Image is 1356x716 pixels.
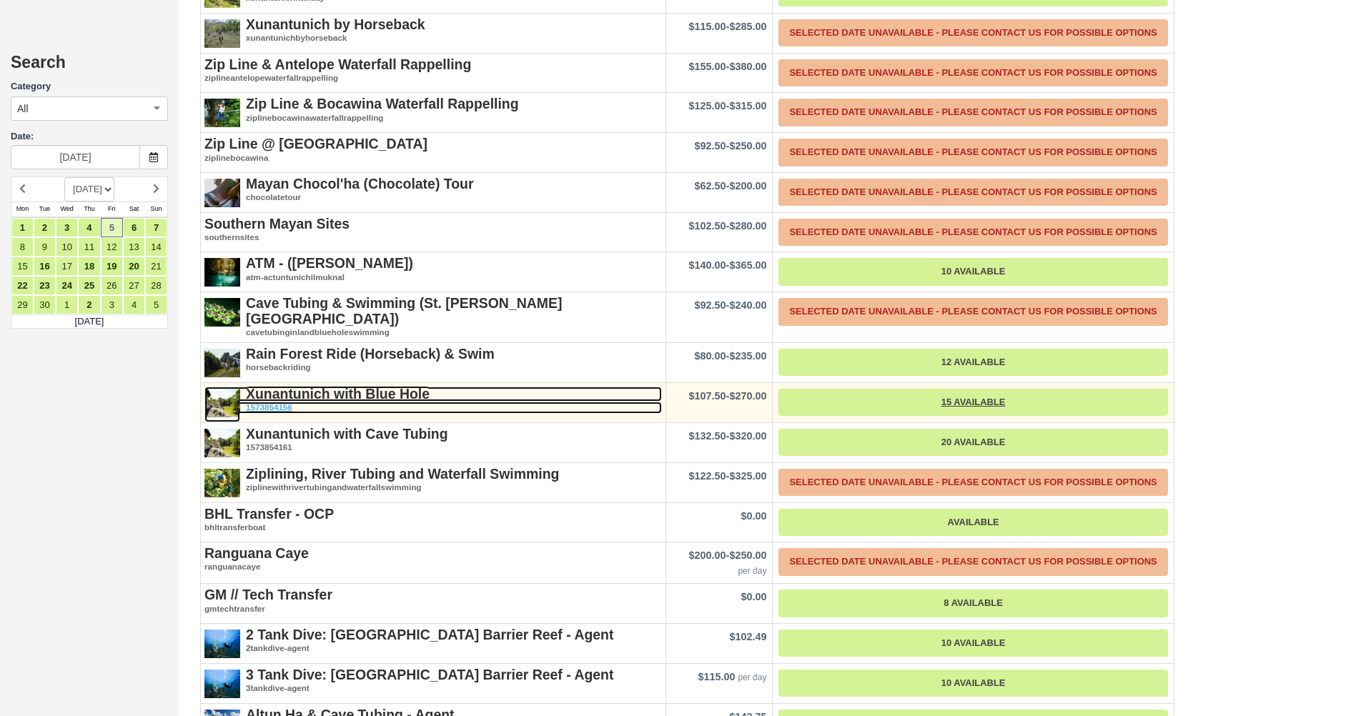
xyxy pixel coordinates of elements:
a: 10 [56,237,78,257]
a: 11 [78,237,100,257]
span: $365.00 [729,259,766,271]
a: 19 [101,257,123,276]
em: 1573854161 [204,442,662,454]
strong: Zip Line & Antelope Waterfall Rappelling [204,56,471,72]
a: Mayan Chocol'ha (Chocolate) Tourchocolatetour [204,176,662,204]
span: All [17,101,29,116]
span: - [689,100,767,111]
a: Selected Date Unavailable - Please contact us for possible options [778,19,1167,47]
a: Selected Date Unavailable - Please contact us for possible options [778,469,1167,497]
span: - [695,299,767,311]
span: $325.00 [729,470,766,482]
em: per day [738,566,766,576]
a: ATM - ([PERSON_NAME])atm-actuntunichilmuknal [204,256,662,283]
a: Xunantunich by Horsebackxunantunichbyhorseback [204,17,662,44]
span: $200.00 [689,550,726,561]
a: Selected Date Unavailable - Please contact us for possible options [778,99,1167,126]
a: 3 [56,218,78,237]
a: 3 Tank Dive: [GEOGRAPHIC_DATA] Barrier Reef - Agent3tankdive-agent [204,667,662,695]
a: Selected Date Unavailable - Please contact us for possible options [778,139,1167,166]
a: 2 Tank Dive: [GEOGRAPHIC_DATA] Barrier Reef - Agent2tankdive-agent [204,627,662,655]
button: All [11,96,168,121]
a: Rain Forest Ride (Horseback) & Swimhorsebackriding [204,347,662,374]
a: 25 [78,276,100,295]
a: Selected Date Unavailable - Please contact us for possible options [778,548,1167,576]
a: 10 Available [778,670,1167,697]
a: Xunantunich with Cave Tubing1573854161 [204,427,662,454]
a: GM // Tech Transfergmtechtransfer [204,587,662,615]
img: S112-1 [204,427,240,462]
span: $320.00 [729,430,766,442]
strong: Zip Line & Bocawina Waterfall Rappelling [246,96,519,111]
em: horsebackriding [204,362,662,374]
strong: Mayan Chocol'ha (Chocolate) Tour [246,176,474,192]
th: Sat [123,202,145,217]
em: 1573854156 [204,402,662,414]
a: 13 [123,237,145,257]
span: - [695,140,767,151]
span: $240.00 [729,299,766,311]
a: 12 [101,237,123,257]
a: 3 [101,295,123,314]
td: [DATE] [11,314,168,329]
a: 10 Available [778,258,1167,286]
a: 7 [145,218,167,237]
span: $115.00 [698,671,735,682]
span: $280.00 [729,220,766,232]
a: 1 [11,218,34,237]
span: - [695,350,767,362]
strong: Southern Mayan Sites [204,216,350,232]
em: ziplineantelopewaterfallrappelling [204,72,662,84]
a: 10 Available [778,630,1167,657]
a: 4 [123,295,145,314]
th: Fri [101,202,123,217]
span: $140.00 [689,259,726,271]
span: $250.00 [729,140,766,151]
a: BHL Transfer - OCPbhltransferboat [204,507,662,534]
a: Zip Line & Antelope Waterfall Rappellingziplineantelopewaterfallrappelling [204,57,662,84]
strong: Xunantunich with Cave Tubing [246,426,448,442]
em: 2tankdive-agent [204,642,662,655]
em: chocolatetour [204,192,662,204]
span: $380.00 [729,61,766,72]
a: 15 [11,257,34,276]
label: Category [11,80,168,94]
span: - [689,550,767,561]
span: $102.50 [689,220,726,232]
span: - [689,21,767,32]
strong: Ranguana Caye [204,545,309,561]
a: 20 [123,257,145,276]
label: Date: [11,130,168,144]
span: $62.50 [695,180,726,192]
img: S35-1 [204,467,240,502]
strong: Xunantunich with Blue Hole [246,386,430,402]
span: $107.50 [689,390,726,402]
strong: Ziplining, River Tubing and Waterfall Swimming [246,466,559,482]
strong: Xunantunich by Horseback [246,16,425,32]
em: bhltransferboat [204,522,662,534]
img: S111-1 [204,387,240,422]
em: cavetubinginlandblueholeswimming [204,327,662,339]
a: Zip Line @ [GEOGRAPHIC_DATA]ziplinebocawina [204,136,662,164]
a: 18 [78,257,100,276]
span: - [689,220,767,232]
a: 28 [145,276,167,295]
a: Cave Tubing & Swimming (St. [PERSON_NAME] [GEOGRAPHIC_DATA])cavetubinginlandblueholeswimming [204,296,662,338]
a: Selected Date Unavailable - Please contact us for possible options [778,59,1167,87]
a: 21 [145,257,167,276]
em: ziplinebocawinawaterfallrappelling [204,112,662,124]
span: $122.50 [689,470,726,482]
a: 26 [101,276,123,295]
span: $315.00 [729,100,766,111]
img: S275-1 [204,667,240,703]
strong: GM // Tech Transfer [204,587,332,602]
strong: ATM - ([PERSON_NAME]) [246,255,413,271]
span: $115.00 [689,21,726,32]
a: 22 [11,276,34,295]
em: 3tankdive-agent [204,682,662,695]
th: Thu [78,202,100,217]
a: 24 [56,276,78,295]
em: ziplinewithrivertubingandwaterfallswimming [204,482,662,494]
a: 1 [56,295,78,314]
a: 8 [11,237,34,257]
